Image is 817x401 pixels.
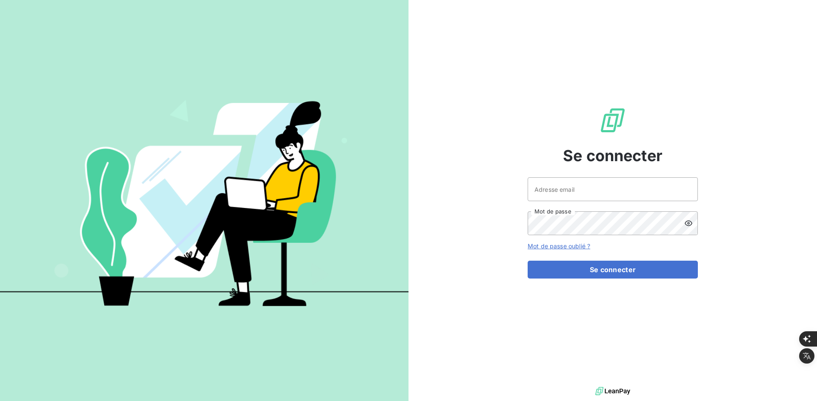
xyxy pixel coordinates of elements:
a: Mot de passe oublié ? [528,242,590,250]
img: logo [595,385,630,398]
input: placeholder [528,177,698,201]
span: Se connecter [563,144,663,167]
button: Se connecter [528,261,698,279]
img: Logo LeanPay [599,107,626,134]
